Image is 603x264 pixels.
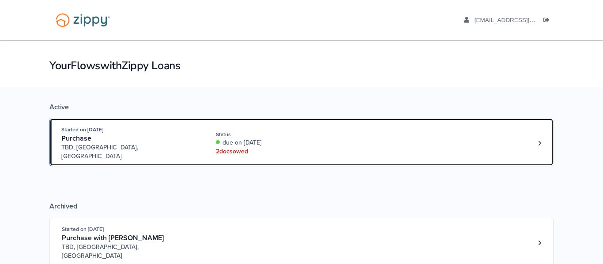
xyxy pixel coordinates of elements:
div: Status [216,130,334,138]
a: Open loan 4214537 [49,118,554,166]
a: edit profile [464,17,576,26]
span: Started on [DATE] [61,126,103,133]
div: Archived [49,202,554,211]
a: Loan number 4214537 [533,137,546,150]
div: Active [49,103,554,112]
span: TBD, [GEOGRAPHIC_DATA], [GEOGRAPHIC_DATA] [62,243,196,260]
span: Purchase [61,134,91,143]
h1: Your Flows with Zippy Loans [49,58,554,73]
span: TBD, [GEOGRAPHIC_DATA], [GEOGRAPHIC_DATA] [61,143,196,161]
a: Log out [543,17,553,26]
div: 2 doc s owed [216,147,334,156]
span: Started on [DATE] [62,226,104,232]
span: Purchase with [PERSON_NAME] [62,234,164,242]
img: Logo [50,9,116,31]
span: 83mommas3@gmail.com [475,17,576,23]
div: due on [DATE] [216,138,334,147]
a: Loan number 4205136 [533,236,546,249]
